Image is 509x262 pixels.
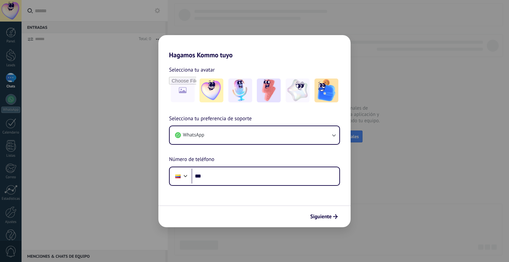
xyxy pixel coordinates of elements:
button: WhatsApp [170,126,339,144]
span: WhatsApp [183,132,204,138]
span: Siguiente [310,214,332,219]
span: Selecciona tu avatar [169,66,215,74]
img: -1.jpeg [199,79,223,102]
span: Número de teléfono [169,155,214,164]
img: -4.jpeg [286,79,310,102]
img: -5.jpeg [314,79,338,102]
img: -3.jpeg [257,79,281,102]
img: -2.jpeg [228,79,252,102]
div: Colombia: + 57 [172,169,184,183]
span: Selecciona tu preferencia de soporte [169,115,252,123]
h2: Hagamos Kommo tuyo [158,35,351,59]
button: Siguiente [307,211,341,222]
